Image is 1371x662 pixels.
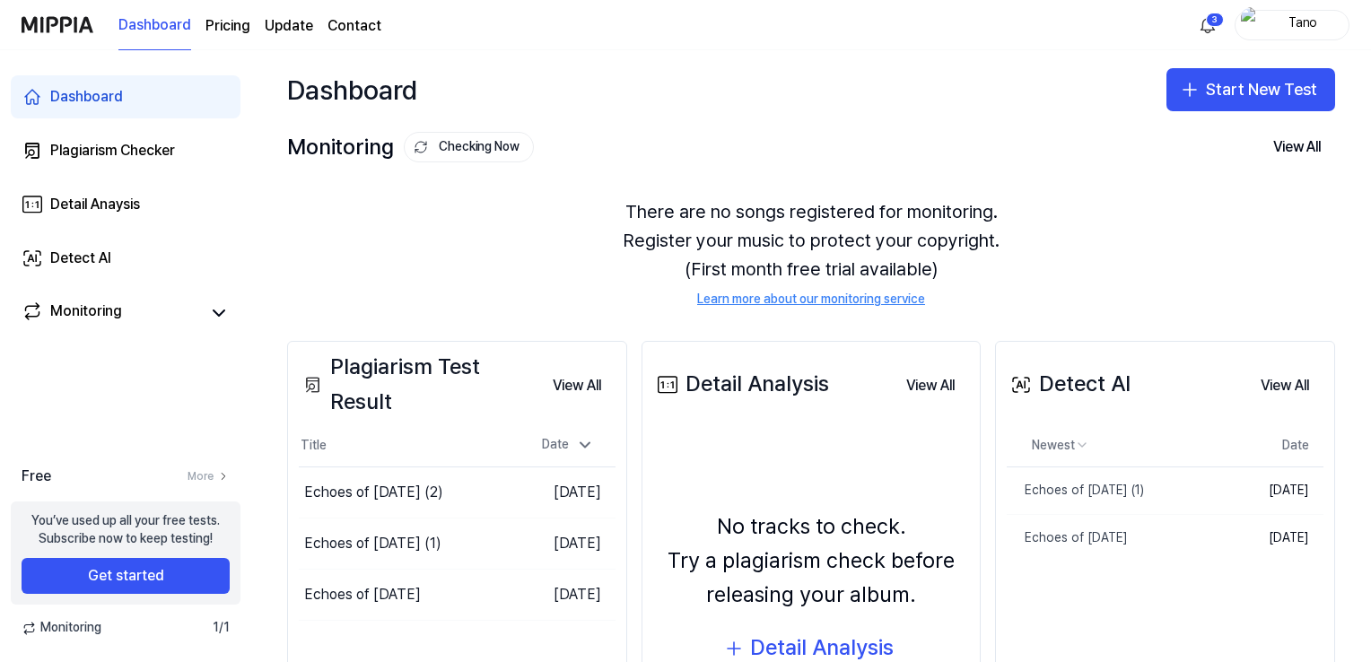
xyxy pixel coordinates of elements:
div: Plagiarism Test Result [299,350,538,419]
button: View All [892,368,969,404]
button: Get started [22,558,230,594]
a: More [188,469,230,484]
img: profile [1241,7,1262,43]
div: Echoes of [DATE] [1007,529,1128,547]
div: Plagiarism Checker [50,140,175,161]
button: View All [1259,129,1335,165]
td: [DATE] [520,467,616,518]
a: Dashboard [118,1,191,50]
div: No tracks to check. Try a plagiarism check before releasing your album. [653,510,970,613]
div: Date [535,431,601,459]
div: Detail Anaysis [50,194,140,215]
button: 알림3 [1193,11,1222,39]
div: Dashboard [50,86,123,108]
button: profileTano [1235,10,1349,40]
a: Learn more about our monitoring service [697,291,925,309]
td: [DATE] [520,518,616,570]
div: Detect AI [50,248,111,269]
a: Detail Anaysis [11,183,240,226]
div: Tano [1268,14,1338,34]
div: Monitoring [287,130,534,164]
a: View All [538,366,616,404]
th: Title [299,424,520,467]
div: Dashboard [287,68,417,111]
a: Update [265,15,313,37]
button: View All [1246,368,1323,404]
td: [DATE] [520,570,616,621]
button: Checking Now [404,132,534,162]
div: Echoes of [DATE] (2) [304,482,443,503]
img: 알림 [1197,14,1218,36]
button: View All [538,368,616,404]
td: [DATE] [1219,467,1323,515]
a: Plagiarism Checker [11,129,240,172]
a: Pricing [205,15,250,37]
span: 1 / 1 [213,619,230,637]
div: Monitoring [50,301,122,326]
span: Monitoring [22,619,101,637]
div: 3 [1206,13,1224,27]
div: Echoes of [DATE] (1) [1007,482,1144,500]
span: Free [22,466,51,487]
a: Dashboard [11,75,240,118]
div: There are no songs registered for monitoring. Register your music to protect your copyright. (Fir... [287,176,1335,330]
div: Echoes of [DATE] [304,584,421,605]
div: Detect AI [1007,367,1131,401]
td: [DATE] [1219,514,1323,561]
a: Detect AI [11,237,240,280]
a: Monitoring [22,301,201,326]
div: You’ve used up all your free tests. Subscribe now to keep testing! [31,512,220,547]
button: Start New Test [1166,68,1335,111]
a: Echoes of [DATE] [1007,515,1219,562]
a: Contact [327,15,381,37]
a: View All [892,366,969,404]
a: Echoes of [DATE] (1) [1007,467,1219,514]
div: Detail Analysis [653,367,829,401]
a: View All [1246,366,1323,404]
div: Echoes of [DATE] (1) [304,533,441,554]
th: Date [1219,424,1323,467]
